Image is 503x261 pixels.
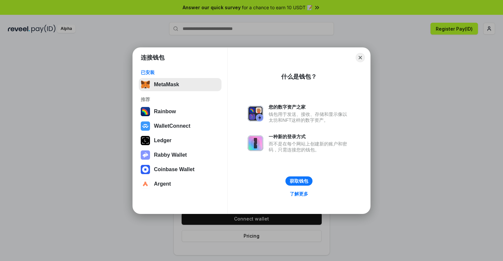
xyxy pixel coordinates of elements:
img: svg+xml,%3Csvg%20width%3D%22120%22%20height%3D%22120%22%20viewBox%3D%220%200%20120%20120%22%20fil... [141,107,150,116]
img: svg+xml,%3Csvg%20fill%3D%22none%22%20height%3D%2233%22%20viewBox%3D%220%200%2035%2033%22%20width%... [141,80,150,89]
div: Rainbow [154,109,176,115]
button: WalletConnect [139,119,222,133]
div: 什么是钱包？ [281,73,317,81]
button: Coinbase Wallet [139,163,222,176]
div: Coinbase Wallet [154,167,194,172]
img: svg+xml,%3Csvg%20xmlns%3D%22http%3A%2F%2Fwww.w3.org%2F2000%2Fsvg%22%20fill%3D%22none%22%20viewBox... [248,135,263,151]
div: 了解更多 [290,191,308,197]
button: Ledger [139,134,222,147]
img: svg+xml,%3Csvg%20width%3D%2228%22%20height%3D%2228%22%20viewBox%3D%220%200%2028%2028%22%20fill%3D... [141,121,150,131]
h1: 连接钱包 [141,54,164,62]
div: 您的数字资产之家 [269,104,350,110]
div: 推荐 [141,96,220,102]
div: MetaMask [154,82,179,88]
button: Rainbow [139,105,222,118]
button: MetaMask [139,78,222,91]
div: Rabby Wallet [154,152,187,158]
img: svg+xml,%3Csvg%20width%3D%2228%22%20height%3D%2228%22%20viewBox%3D%220%200%2028%2028%22%20fill%3D... [141,179,150,189]
img: svg+xml,%3Csvg%20xmlns%3D%22http%3A%2F%2Fwww.w3.org%2F2000%2Fsvg%22%20width%3D%2228%22%20height%3... [141,136,150,145]
div: WalletConnect [154,123,191,129]
button: Close [356,53,365,62]
img: svg+xml,%3Csvg%20xmlns%3D%22http%3A%2F%2Fwww.w3.org%2F2000%2Fsvg%22%20fill%3D%22none%22%20viewBox... [141,150,150,160]
div: 获取钱包 [290,178,308,184]
button: Rabby Wallet [139,148,222,162]
div: Ledger [154,138,171,144]
div: 而不是在每个网站上创建新的账户和密码，只需连接您的钱包。 [269,141,350,153]
img: svg+xml,%3Csvg%20xmlns%3D%22http%3A%2F%2Fwww.w3.org%2F2000%2Fsvg%22%20fill%3D%22none%22%20viewBox... [248,106,263,121]
a: 了解更多 [286,190,312,198]
div: 已安装 [141,69,220,75]
div: 一种新的登录方式 [269,134,350,140]
div: 钱包用于发送、接收、存储和显示像以太坊和NFT这样的数字资产。 [269,111,350,123]
button: Argent [139,177,222,191]
div: Argent [154,181,171,187]
button: 获取钱包 [285,176,312,186]
img: svg+xml,%3Csvg%20width%3D%2228%22%20height%3D%2228%22%20viewBox%3D%220%200%2028%2028%22%20fill%3D... [141,165,150,174]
